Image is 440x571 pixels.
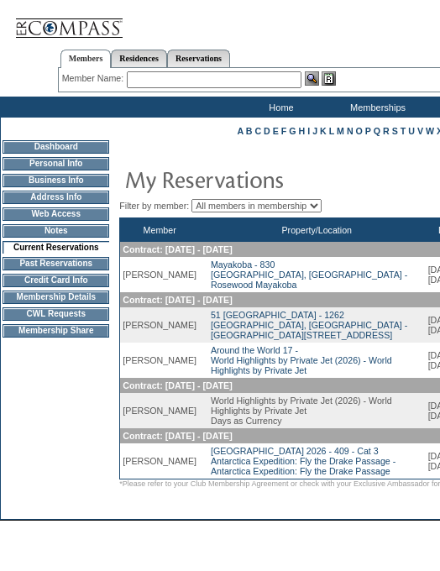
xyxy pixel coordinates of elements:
[374,126,380,136] a: Q
[60,50,112,68] a: Members
[3,274,109,287] td: Credit Card Info
[273,126,279,136] a: E
[3,307,109,321] td: CWL Requests
[123,295,232,305] span: Contract: [DATE] - [DATE]
[62,71,127,86] div: Member Name:
[401,126,406,136] a: T
[211,446,395,476] a: [GEOGRAPHIC_DATA] 2026 - 409 - Cat 3Antarctica Expedition: Fly the Drake Passage - Antarctica Exp...
[356,126,363,136] a: O
[3,174,109,187] td: Business Info
[3,191,109,204] td: Address Info
[3,291,109,304] td: Membership Details
[211,396,392,426] span: World Highlights by Private Jet (2026) - World Highlights by Private Jet Days as Currency
[3,224,109,238] td: Notes
[231,97,327,118] td: Home
[123,380,232,390] span: Contract: [DATE] - [DATE]
[144,225,176,235] a: Member
[3,324,109,338] td: Membership Share
[120,257,199,292] td: [PERSON_NAME]
[305,71,319,86] img: View
[123,431,232,441] span: Contract: [DATE] - [DATE]
[327,97,424,118] td: Memberships
[211,310,407,340] a: 51 [GEOGRAPHIC_DATA] - 1262[GEOGRAPHIC_DATA], [GEOGRAPHIC_DATA] - [GEOGRAPHIC_DATA][STREET_ADDRESS]
[365,126,371,136] a: P
[417,126,423,136] a: V
[392,126,398,136] a: S
[120,307,199,343] td: [PERSON_NAME]
[3,157,109,170] td: Personal Info
[299,126,306,136] a: H
[14,4,123,39] img: Compass Home
[337,126,344,136] a: M
[329,126,334,136] a: L
[211,259,407,290] a: Mayakoba - 830[GEOGRAPHIC_DATA], [GEOGRAPHIC_DATA] - Rosewood Mayakoba
[281,126,287,136] a: F
[211,345,392,375] a: Around the World 17 -World Highlights by Private Jet (2026) - World Highlights by Private Jet
[282,225,353,235] a: Property/Location
[347,126,354,136] a: N
[254,126,261,136] a: C
[3,140,109,154] td: Dashboard
[237,126,243,136] a: A
[307,126,310,136] a: I
[408,126,415,136] a: U
[320,126,327,136] a: K
[289,126,296,136] a: G
[167,50,230,67] a: Reservations
[120,393,199,428] td: [PERSON_NAME]
[322,71,336,86] img: Reservations
[119,201,189,211] span: Filter by member:
[383,126,390,136] a: R
[111,50,167,67] a: Residences
[426,126,434,136] a: W
[123,244,232,254] span: Contract: [DATE] - [DATE]
[264,126,270,136] a: D
[3,257,109,270] td: Past Reservations
[246,126,253,136] a: B
[312,126,317,136] a: J
[120,443,199,479] td: [PERSON_NAME]
[120,343,199,378] td: [PERSON_NAME]
[3,207,109,221] td: Web Access
[3,241,109,254] td: Current Reservations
